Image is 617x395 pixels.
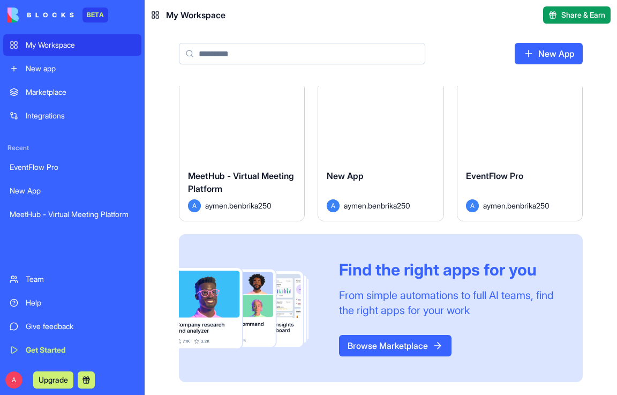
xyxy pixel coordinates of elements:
[7,8,108,23] a: BETA
[3,105,141,126] a: Integrations
[7,8,74,23] img: logo
[327,170,364,181] span: New App
[515,43,583,64] a: New App
[327,199,340,212] span: A
[166,9,225,21] span: My Workspace
[339,335,452,356] a: Browse Marketplace
[10,209,135,220] div: MeetHub - Virtual Meeting Platform
[339,260,557,279] div: Find the right apps for you
[344,200,410,211] span: aymen.benbrika250
[3,58,141,79] a: New app
[466,170,523,181] span: EventFlow Pro
[561,10,605,20] span: Share & Earn
[179,82,305,221] a: MeetHub - Virtual Meeting PlatformAaymen.benbrika250
[3,204,141,225] a: MeetHub - Virtual Meeting Platform
[26,87,135,98] div: Marketplace
[26,274,135,285] div: Team
[188,199,201,212] span: A
[26,297,135,308] div: Help
[3,269,141,290] a: Team
[339,288,557,318] div: From simple automations to full AI teams, find the right apps for your work
[3,339,141,361] a: Get Started
[3,34,141,56] a: My Workspace
[33,374,73,385] a: Upgrade
[33,371,73,389] button: Upgrade
[3,316,141,337] a: Give feedback
[26,40,135,50] div: My Workspace
[3,180,141,202] a: New App
[3,81,141,103] a: Marketplace
[543,6,611,24] button: Share & Earn
[205,200,272,211] span: aymen.benbrika250
[3,144,141,152] span: Recent
[26,63,135,74] div: New app
[457,82,583,221] a: EventFlow ProAaymen.benbrika250
[188,170,294,194] span: MeetHub - Virtual Meeting Platform
[10,162,135,173] div: EventFlow Pro
[82,8,108,23] div: BETA
[10,185,135,196] div: New App
[26,345,135,355] div: Get Started
[3,156,141,178] a: EventFlow Pro
[3,292,141,314] a: Help
[179,268,322,348] img: Frame_181_egmpey.png
[26,110,135,121] div: Integrations
[466,199,479,212] span: A
[483,200,550,211] span: aymen.benbrika250
[318,82,443,221] a: New AppAaymen.benbrika250
[5,371,22,389] span: A
[26,321,135,332] div: Give feedback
